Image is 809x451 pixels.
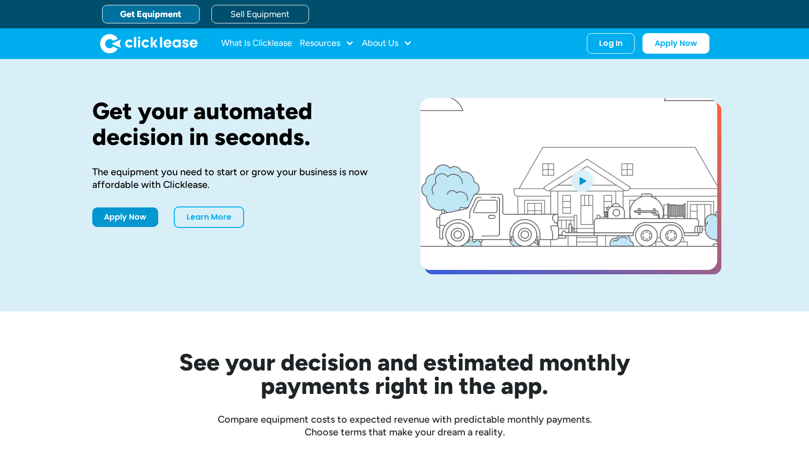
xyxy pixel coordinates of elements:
[221,34,292,53] a: What Is Clicklease
[102,5,200,23] a: Get Equipment
[92,413,717,438] div: Compare equipment costs to expected revenue with predictable monthly payments. Choose terms that ...
[92,98,389,150] h1: Get your automated decision in seconds.
[643,33,709,54] a: Apply Now
[131,350,678,397] h2: See your decision and estimated monthly payments right in the app.
[599,39,622,48] div: Log In
[92,207,158,227] a: Apply Now
[569,167,595,194] img: Blue play button logo on a light blue circular background
[174,206,244,228] a: Learn More
[92,165,389,191] div: The equipment you need to start or grow your business is now affordable with Clicklease.
[100,34,198,53] a: home
[211,5,309,23] a: Sell Equipment
[100,34,198,53] img: Clicklease logo
[300,34,354,53] div: Resources
[362,34,412,53] div: About Us
[420,98,717,270] a: open lightbox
